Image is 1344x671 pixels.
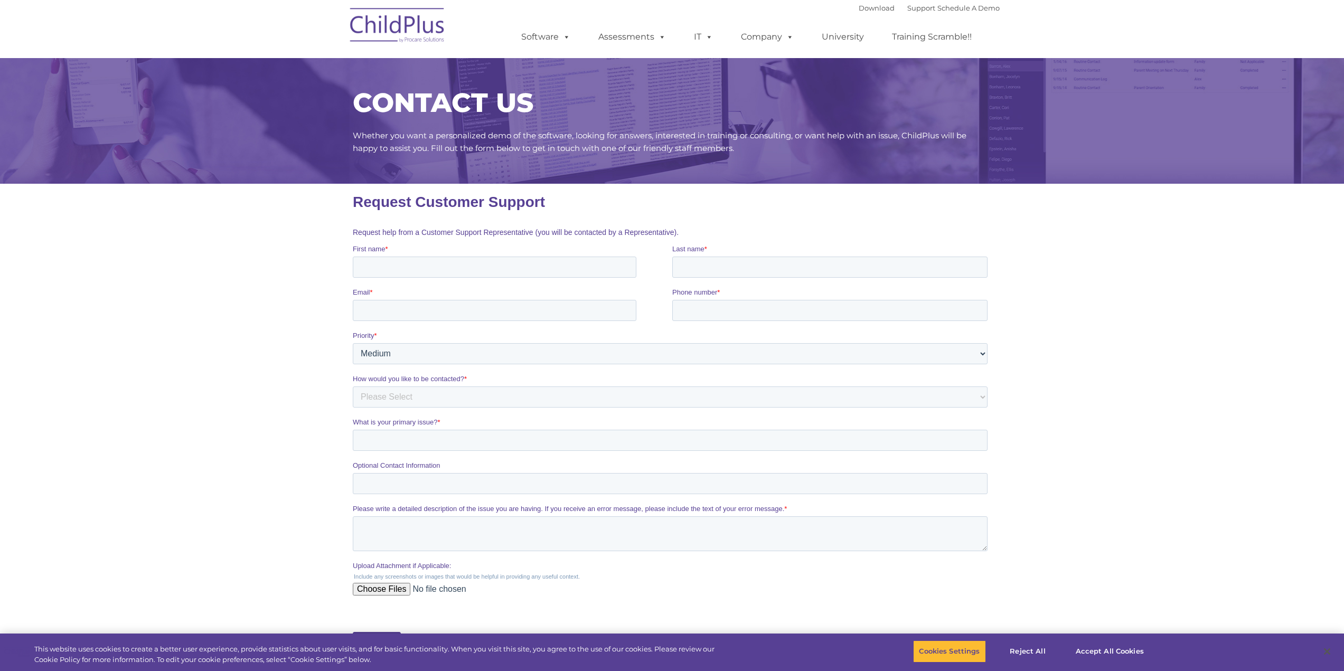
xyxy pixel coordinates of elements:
iframe: Form 0 [353,184,992,662]
a: Support [907,4,935,12]
a: University [811,26,875,48]
a: Assessments [588,26,676,48]
a: Download [859,4,895,12]
a: Training Scramble!! [881,26,982,48]
span: Whether you want a personalized demo of the software, looking for answers, interested in training... [353,130,966,153]
button: Cookies Settings [913,640,985,663]
button: Accept All Cookies [1070,640,1150,663]
font: | [859,4,1000,12]
img: ChildPlus by Procare Solutions [345,1,450,53]
a: Schedule A Demo [937,4,1000,12]
button: Reject All [995,640,1061,663]
div: This website uses cookies to create a better user experience, provide statistics about user visit... [34,644,739,665]
span: CONTACT US [353,87,533,119]
button: Close [1315,640,1339,663]
a: IT [683,26,723,48]
a: Company [730,26,804,48]
a: Software [511,26,581,48]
